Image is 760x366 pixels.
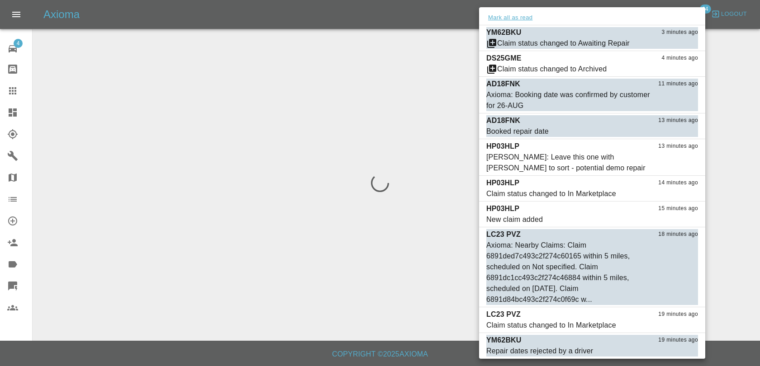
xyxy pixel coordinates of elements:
div: New claim added [486,214,543,225]
div: Claim status changed to In Marketplace [486,188,616,199]
p: AD18FNK [486,79,520,89]
span: 13 minutes ago [658,116,698,125]
div: Repair dates rejected by a driver [486,346,593,357]
span: 14 minutes ago [658,178,698,188]
span: 11 minutes ago [658,80,698,89]
p: DS25GME [486,53,522,64]
p: LC23 PVZ [486,229,521,240]
div: Axioma: Booking date was confirmed by customer for 26-AUG [486,89,653,111]
span: 18 minutes ago [658,230,698,239]
div: Claim status changed to Awaiting Repair [497,38,630,49]
p: YM62BKU [486,335,522,346]
p: YM62BKU [486,27,522,38]
div: Booked repair date [486,126,549,137]
div: Axioma: Nearby Claims: Claim 6891ded7c493c2f274c60165 within 5 miles, scheduled on Not specified.... [486,240,653,305]
p: AD18FNK [486,115,520,126]
span: 19 minutes ago [658,336,698,345]
span: 15 minutes ago [658,204,698,213]
div: Claim status changed to In Marketplace [486,320,616,331]
span: 19 minutes ago [658,310,698,319]
p: LC23 PVZ [486,309,521,320]
div: Claim status changed to Archived [497,64,607,75]
div: [PERSON_NAME]: Leave this one with [PERSON_NAME] to sort - potential demo repair [486,152,653,174]
button: Mark all as read [486,13,534,23]
p: HP03HLP [486,203,519,214]
span: 13 minutes ago [658,142,698,151]
p: HP03HLP [486,141,519,152]
span: 3 minutes ago [661,28,698,37]
p: HP03HLP [486,178,519,188]
span: 4 minutes ago [661,54,698,63]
